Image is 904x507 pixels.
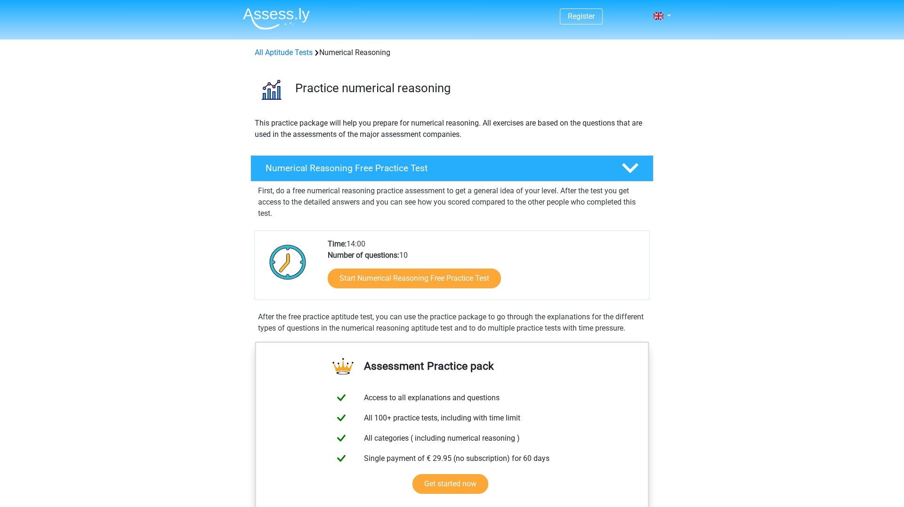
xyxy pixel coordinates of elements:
p: This practice package will help you prepare for numerical reasoning. All exercises are based on t... [255,118,649,140]
a: Numerical Reasoning Free Practice Test [247,155,657,182]
img: Assessly [243,8,310,30]
b: Time: [328,239,347,248]
img: numerical reasoning [251,70,291,110]
img: Clock [264,238,312,285]
a: Get started now [412,474,488,494]
a: Start Numerical Reasoning Free Practice Test [328,269,501,288]
div: 14:00 10 [321,238,649,300]
h4: Numerical Reasoning Free Practice Test [266,163,606,174]
h3: Practice numerical reasoning [295,81,646,95]
p: First, do a free numerical reasoning practice assessment to get a general idea of your level. Aft... [258,185,646,219]
a: Register [568,12,595,21]
div: After the free practice aptitude test, you can use the practice package to go through the explana... [254,311,650,334]
div: Numerical Reasoning [251,47,653,58]
b: Number of questions: [328,251,399,260]
a: All Aptitude Tests [255,48,313,57]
